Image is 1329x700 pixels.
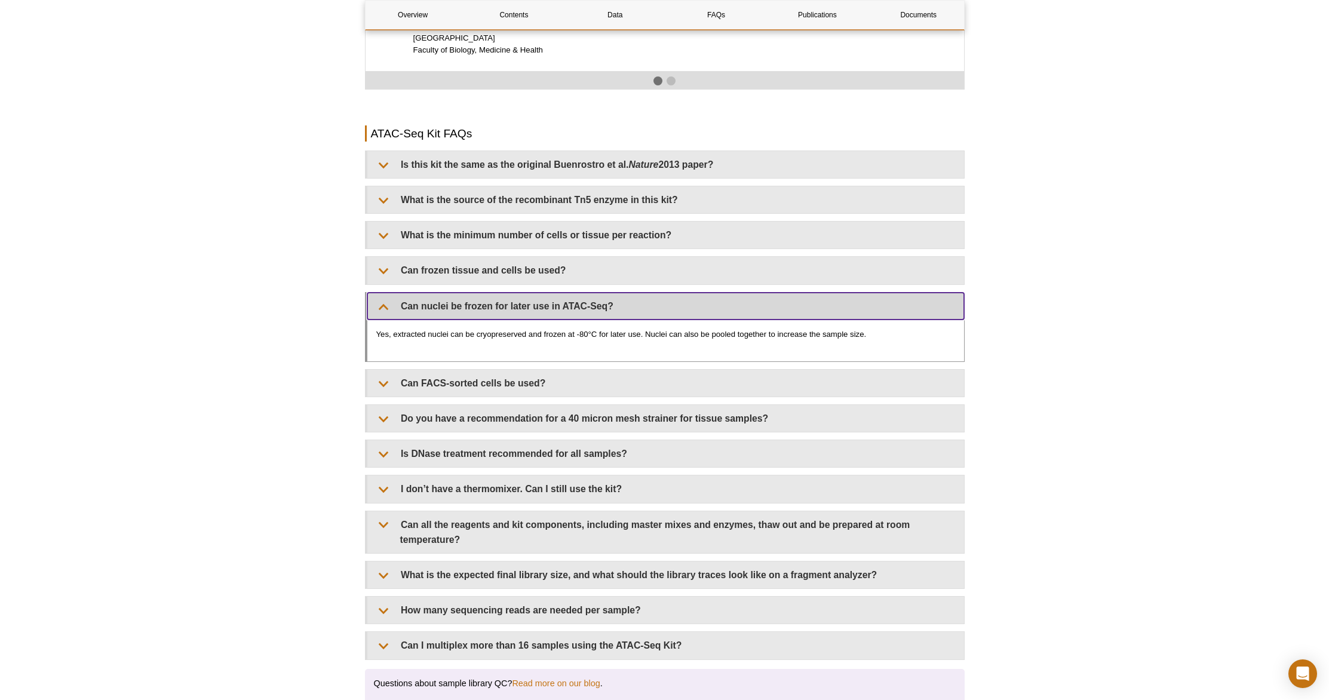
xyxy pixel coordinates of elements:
[367,632,964,659] summary: Can I multiplex more than 16 samples using the ATAC-Seq Kit?
[567,1,662,29] a: Data
[466,1,561,29] a: Contents
[367,257,964,284] summary: Can frozen tissue and cells be used?
[367,511,964,553] summary: Can all the reagents and kit components, including master mixes and enzymes, thaw out and be prep...
[366,1,461,29] a: Overview
[871,1,966,29] a: Documents
[367,597,964,624] summary: How many sequencing reads are needed per sample?
[365,125,965,142] h2: ATAC-Seq Kit FAQs
[367,370,964,397] summary: Can FACS-sorted cells be used?
[1288,659,1317,688] div: Open Intercom Messenger
[367,293,964,320] summary: Can nuclei be frozen for later use in ATAC-Seq?
[413,8,916,56] p: [PERSON_NAME] NIHR Clinical Lecturer [GEOGRAPHIC_DATA] Faculty of Biology, Medicine & Health
[376,328,955,340] p: Yes, extracted nuclei can be cryopreserved and frozen at -80°C for later use. Nuclei can also be ...
[367,440,964,467] summary: Is DNase treatment recommended for all samples?
[374,678,956,689] h4: Questions about sample library QC? .
[770,1,865,29] a: Publications
[367,475,964,502] summary: I don’t have a thermomixer. Can I still use the kit?
[367,405,964,432] summary: Do you have a recommendation for a 40 micron mesh strainer for tissue samples?
[668,1,763,29] a: FAQs
[367,186,964,213] summary: What is the source of the recombinant Tn5 enzyme in this kit?
[367,222,964,248] summary: What is the minimum number of cells or tissue per reaction?
[367,151,964,178] summary: Is this kit the same as the original Buenrostro et al.Nature2013 paper?
[367,561,964,588] summary: What is the expected final library size, and what should the library traces look like on a fragme...
[628,159,658,170] em: Nature
[512,678,600,689] a: Read more on our blog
